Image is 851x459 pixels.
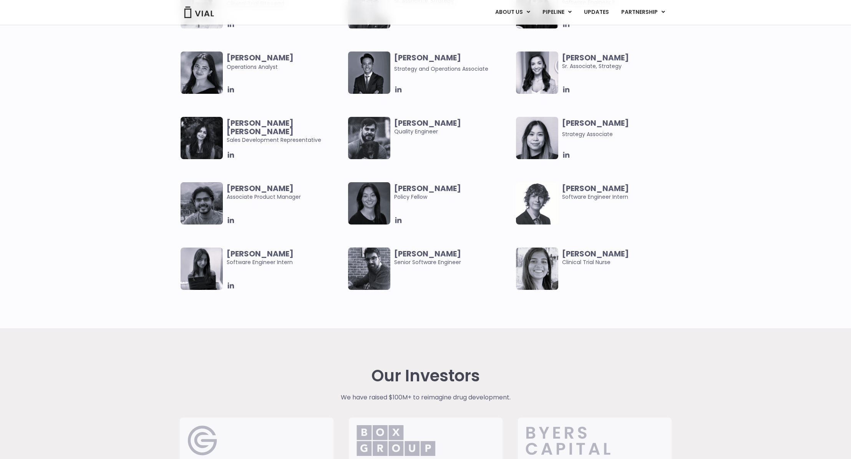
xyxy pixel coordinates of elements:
img: Man smiling posing for picture [348,117,390,159]
b: [PERSON_NAME] [394,52,461,63]
span: Senior Software Engineer [394,249,512,266]
span: Strategy Associate [562,130,613,138]
a: UPDATES [578,6,615,19]
img: Headshot of smiling man named Abhinav [181,182,223,225]
span: Strategy and Operations Associate [394,65,488,73]
span: Quality Engineer [394,119,512,136]
a: PARTNERSHIPMenu Toggle [615,6,671,19]
img: Smiling man named Dugi Surdulli [348,248,390,290]
span: Sales Development Representative [227,119,345,144]
a: PIPELINEMenu Toggle [536,6,577,19]
span: Sr. Associate, Strategy [562,53,680,70]
img: Smiling woman named Deepa [516,248,558,290]
span: Software Engineer Intern [562,184,680,201]
img: Smiling woman named Harman [181,117,223,159]
img: Byers_Capital.svg [526,425,641,456]
b: [PERSON_NAME] [562,183,629,194]
img: General Catalyst Logo [187,425,218,456]
b: [PERSON_NAME] [394,248,461,259]
b: [PERSON_NAME] [PERSON_NAME] [227,118,294,137]
img: Headshot of smiling man named Urann [348,52,390,94]
span: Software Engineer Intern [227,249,345,266]
b: [PERSON_NAME] [227,248,294,259]
b: [PERSON_NAME] [227,183,294,194]
b: [PERSON_NAME] [394,118,461,128]
img: Box_Group.png [357,425,435,456]
img: Smiling woman named Ana [516,52,558,94]
span: Operations Analyst [227,53,345,71]
b: [PERSON_NAME] [394,183,461,194]
span: Policy Fellow [394,184,512,201]
a: ABOUT USMenu Toggle [489,6,536,19]
p: We have raised $100M+ to reimagine drug development. [292,393,559,402]
img: Headshot of smiling woman named Sharicka [181,52,223,94]
b: [PERSON_NAME] [562,52,629,63]
b: [PERSON_NAME] [562,118,629,128]
b: [PERSON_NAME] [227,52,294,63]
h2: Our Investors [372,367,480,385]
img: Smiling woman named Claudia [348,182,390,225]
img: Vial Logo [184,7,214,18]
span: Clinical Trial Nurse [562,249,680,266]
img: Headshot of smiling woman named Vanessa [516,117,558,159]
b: [PERSON_NAME] [562,248,629,259]
span: Associate Product Manager [227,184,345,201]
